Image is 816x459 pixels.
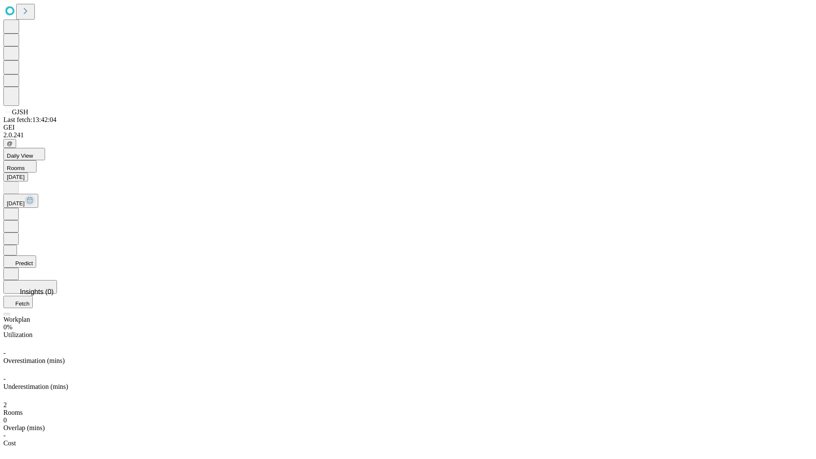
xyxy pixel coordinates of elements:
[3,357,65,364] span: Overestimation (mins)
[7,140,13,147] span: @
[3,160,37,173] button: Rooms
[3,194,38,208] button: [DATE]
[3,316,30,323] span: Workplan
[3,173,28,181] button: [DATE]
[7,165,25,171] span: Rooms
[3,439,16,447] span: Cost
[12,108,28,116] span: GJSH
[3,148,45,160] button: Daily View
[3,131,813,139] div: 2.0.241
[3,383,68,390] span: Underestimation (mins)
[3,409,23,416] span: Rooms
[3,296,33,308] button: Fetch
[3,424,45,431] span: Overlap (mins)
[7,153,33,159] span: Daily View
[3,124,813,131] div: GEI
[3,401,7,408] span: 2
[3,255,36,268] button: Predict
[3,280,57,294] button: Insights (0)
[3,349,6,357] span: -
[3,116,57,123] span: Last fetch: 13:42:04
[3,375,6,382] span: -
[3,432,6,439] span: -
[3,139,16,148] button: @
[3,416,7,424] span: 0
[3,331,32,338] span: Utilization
[20,288,54,295] span: Insights (0)
[7,200,25,207] span: [DATE]
[3,323,12,331] span: 0%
